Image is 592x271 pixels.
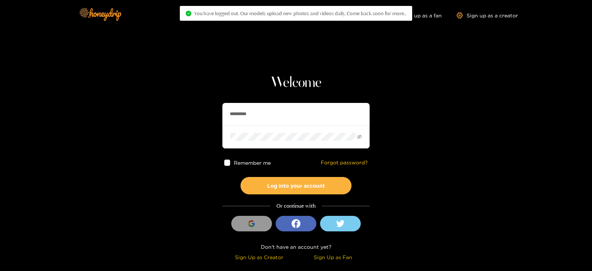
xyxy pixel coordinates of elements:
[194,10,406,16] span: You have logged out. Our models upload new photos and videos daily. Come back soon for more..
[298,253,368,261] div: Sign Up as Fan
[224,253,294,261] div: Sign Up as Creator
[357,134,362,139] span: eye-invisible
[222,242,370,251] div: Don't have an account yet?
[321,160,368,166] a: Forgot password?
[234,160,271,165] span: Remember me
[186,11,191,16] span: check-circle
[240,177,351,194] button: Log into your account
[222,202,370,210] div: Or continue with
[457,12,518,19] a: Sign up as a creator
[391,12,442,19] a: Sign up as a fan
[222,74,370,92] h1: Welcome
